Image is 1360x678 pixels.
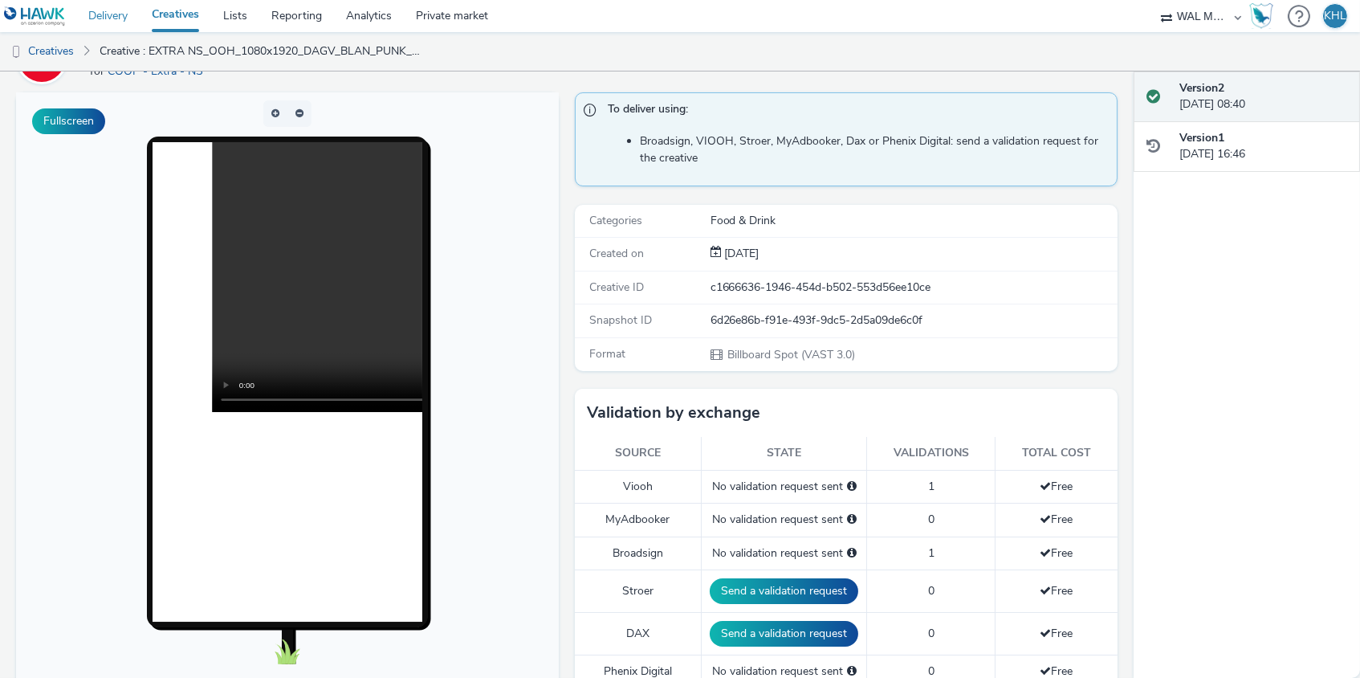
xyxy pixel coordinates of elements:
td: MyAdbooker [575,504,702,537]
img: Hawk Academy [1249,3,1273,29]
h3: Validation by exchange [587,401,760,425]
th: State [702,437,867,470]
div: KHL [1324,4,1346,28]
strong: Version 2 [1179,80,1224,96]
span: Snapshot ID [589,312,652,328]
span: Free [1040,545,1073,561]
td: Viooh [575,470,702,503]
span: Free [1040,626,1073,641]
td: DAX [575,613,702,656]
div: Food & Drink [711,213,1116,229]
th: Total cost [996,437,1118,470]
span: Format [589,346,625,361]
span: 0 [928,583,934,598]
span: 1 [928,545,934,561]
span: [DATE] [722,246,759,261]
div: Creation 26 September 2025, 16:46 [722,246,759,262]
th: Validations [867,437,996,470]
span: Free [1040,583,1073,598]
td: Broadsign [575,537,702,570]
img: undefined Logo [4,6,66,27]
div: Please select a deal below and click on Send to send a validation request to MyAdbooker. [847,512,857,528]
span: Free [1040,512,1073,527]
button: Send a validation request [710,621,858,647]
th: Source [575,437,702,470]
strong: Version 1 [1179,130,1224,145]
span: Categories [589,213,642,228]
span: for [90,63,108,79]
button: Fullscreen [32,108,105,134]
span: To deliver using: [608,101,1101,122]
a: Creative : EXTRA NS_OOH_1080x1920_DAGV_BLAN_PUNK_NORSKE KLASSIKERE 2_40_42_2025 [92,32,432,71]
span: 0 [928,626,934,641]
div: c1666636-1946-454d-b502-553d56ee10ce [711,280,1116,296]
div: [DATE] 16:46 [1179,130,1347,163]
li: Broadsign, VIOOH, Stroer, MyAdbooker, Dax or Phenix Digital: send a validation request for the cr... [640,133,1109,166]
span: Free [1040,479,1073,494]
div: No validation request sent [710,545,858,562]
div: [DATE] 08:40 [1179,80,1347,113]
div: Please select a deal below and click on Send to send a validation request to Viooh. [847,479,857,495]
span: Creative ID [589,280,644,295]
span: 0 [928,512,934,527]
div: 6d26e86b-f91e-493f-9dc5-2d5a09de6c0f [711,312,1116,329]
span: 1 [928,479,934,494]
div: No validation request sent [710,479,858,495]
button: Send a validation request [710,578,858,604]
div: Please select a deal below and click on Send to send a validation request to Broadsign. [847,545,857,562]
div: No validation request sent [710,512,858,528]
span: Created on [589,246,644,261]
img: dooh [8,44,24,60]
a: Hawk Academy [1249,3,1280,29]
td: Stroer [575,570,702,613]
a: COOP - Extra - NS [108,63,210,79]
span: Billboard Spot (VAST 3.0) [727,347,856,362]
